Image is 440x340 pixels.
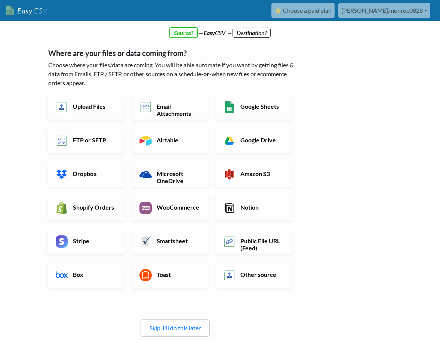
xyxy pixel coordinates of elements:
[132,228,208,254] a: Smartsheet
[132,194,208,220] a: WooCommerce
[132,93,208,120] a: Email Attachments
[155,103,201,117] h6: Email Attachments
[223,235,236,248] img: Public File URL App & API
[56,168,68,180] img: Dropbox App & API
[239,136,284,143] h6: Google Drive
[56,101,68,113] img: Upload Files App & API
[48,93,124,120] a: Upload Files
[239,237,284,251] h6: Public File URL (Feed)
[56,269,68,281] img: Box App & API
[216,127,292,153] a: Google Drive
[56,135,68,147] img: FTP or SFTP App & API
[223,135,236,147] img: Google Drive App & API
[150,324,201,331] a: Skip, I'll do this later
[216,161,292,187] a: Amazon S3
[132,262,208,288] a: Toast
[71,170,117,177] h6: Dropbox
[132,127,208,153] a: Airtable
[6,3,47,18] a: EasyCSV
[216,262,292,288] a: Other source
[155,136,201,143] h6: Airtable
[132,161,208,187] a: Microsoft OneDrive
[48,194,124,220] a: Shopify Orders
[223,202,236,214] img: Notion App & API
[338,3,430,18] a: [PERSON_NAME].monroe0828
[71,237,117,244] h6: Stripe
[239,204,284,211] h6: Notion
[48,127,124,153] a: FTP or SFTP
[223,269,236,281] img: Other Source App & API
[48,49,302,58] h5: Where are your files or data coming from?
[33,6,47,15] span: CSV
[48,161,124,187] a: Dropbox
[71,136,117,143] h6: FTP or SFTP
[56,235,68,248] img: Stripe App & API
[139,235,152,248] img: Smartsheet App & API
[48,228,124,254] a: Stripe
[139,168,152,180] img: Microsoft OneDrive App & API
[223,168,236,180] img: Amazon S3 App & API
[139,135,152,147] img: Airtable App & API
[239,170,284,177] h6: Amazon S3
[155,170,201,184] h6: Microsoft OneDrive
[56,202,68,214] img: Shopify App & API
[48,61,302,87] p: Choose where your files/data are coming. You will be able automate if you want by getting files &...
[216,228,292,254] a: Public File URL (Feed)
[48,262,124,288] a: Box
[139,269,152,281] img: Toast App & API
[139,101,152,113] img: Email New CSV or XLSX File App & API
[223,101,236,113] img: Google Sheets App & API
[239,103,284,110] h6: Google Sheets
[155,271,201,278] h6: Toast
[139,202,152,214] img: WooCommerce App & API
[41,21,400,37] div: → CSV →
[155,237,201,244] h6: Smartsheet
[155,204,201,211] h6: WooCommerce
[71,271,117,278] h6: Box
[239,271,284,278] h6: Other source
[271,3,335,18] a: ⭐ Choose a paid plan
[216,194,292,220] a: Notion
[71,204,117,211] h6: Shopify Orders
[201,70,212,77] b: -or-
[216,93,292,120] a: Google Sheets
[71,103,117,110] h6: Upload Files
